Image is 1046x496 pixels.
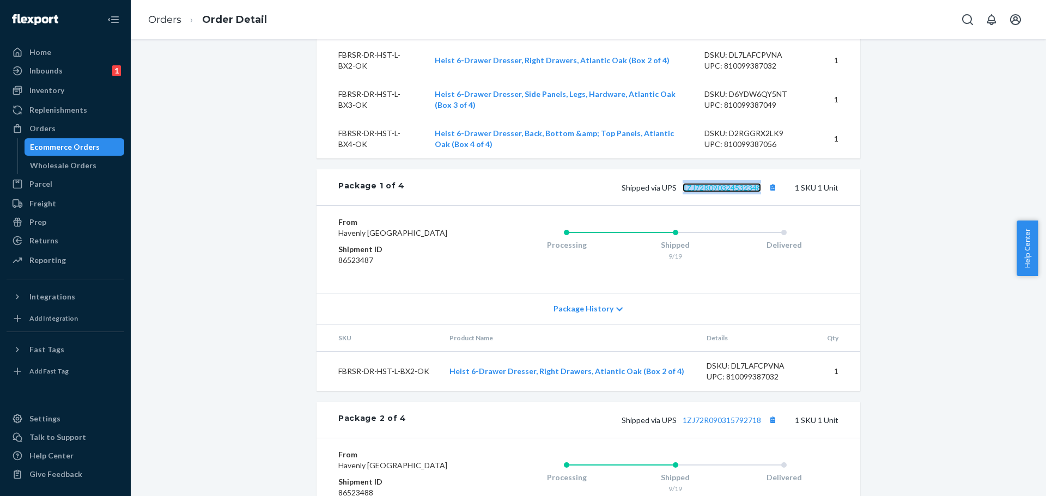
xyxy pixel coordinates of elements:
[7,175,124,193] a: Parcel
[7,447,124,464] a: Help Center
[338,255,469,266] dd: 86523487
[512,240,621,250] div: Processing
[698,324,818,352] th: Details
[765,180,780,194] button: Copy tracking number
[29,65,63,76] div: Inbounds
[317,352,441,391] td: FBRSR-DR-HST-L-BX2-OK
[29,432,86,443] div: Talk to Support
[29,413,60,424] div: Settings
[29,235,58,246] div: Returns
[12,14,58,25] img: Flexport logo
[729,472,838,483] div: Delivered
[338,217,469,228] dt: From
[338,476,469,487] dt: Shipment ID
[7,195,124,212] a: Freight
[338,449,469,460] dt: From
[338,461,447,470] span: Havenly [GEOGRAPHIC_DATA]
[817,352,860,391] td: 1
[441,324,698,352] th: Product Name
[449,366,684,376] a: Heist 6-Drawer Dresser, Right Drawers, Atlantic Oak (Box 2 of 4)
[621,240,730,250] div: Shipped
[7,232,124,249] a: Returns
[435,89,676,109] a: Heist 6-Drawer Dresser, Side Panels, Legs, Hardware, Atlantic Oak (Box 3 of 4)
[622,415,780,425] span: Shipped via UPS
[7,82,124,99] a: Inventory
[7,341,124,358] button: Fast Tags
[338,180,405,194] div: Package 1 of 4
[25,157,125,174] a: Wholesale Orders
[29,179,52,189] div: Parcel
[704,128,807,139] div: DSKU: D2RGGRX2LK9
[765,413,780,427] button: Copy tracking number
[25,138,125,156] a: Ecommerce Orders
[435,56,670,65] a: Heist 6-Drawer Dresser, Right Drawers, Atlantic Oak (Box 2 of 4)
[29,314,78,323] div: Add Integration
[405,180,838,194] div: 1 SKU 1 Unit
[683,183,761,192] a: 1ZJ72R090324532348
[622,183,780,192] span: Shipped via UPS
[30,160,96,171] div: Wholesale Orders
[29,123,56,134] div: Orders
[29,469,82,480] div: Give Feedback
[683,415,761,425] a: 1ZJ72R090315792718
[817,324,860,352] th: Qty
[621,472,730,483] div: Shipped
[7,101,124,119] a: Replenishments
[7,288,124,305] button: Integrations
[704,50,807,60] div: DSKU: DL7LAFCPVNA
[957,9,978,30] button: Open Search Box
[7,120,124,137] a: Orders
[29,217,46,228] div: Prep
[704,100,807,111] div: UPC: 810099387049
[7,466,124,483] button: Give Feedback
[7,44,124,61] a: Home
[317,41,426,80] td: FBRSR-DR-HST-L-BX2-OK
[317,119,426,158] td: FBRSR-DR-HST-L-BX4-OK
[816,119,860,158] td: 1
[202,14,267,26] a: Order Detail
[7,213,124,231] a: Prep
[317,324,441,352] th: SKU
[816,41,860,80] td: 1
[406,413,838,427] div: 1 SKU 1 Unit
[29,366,69,376] div: Add Fast Tag
[7,252,124,269] a: Reporting
[1005,9,1026,30] button: Open account menu
[29,105,87,115] div: Replenishments
[7,428,124,446] a: Talk to Support
[704,89,807,100] div: DSKU: D6YDW6QY5NT
[30,142,100,152] div: Ecommerce Orders
[707,360,809,371] div: DSKU: DL7LAFCPVNA
[981,9,1002,30] button: Open notifications
[621,484,730,493] div: 9/19
[1017,221,1038,276] button: Help Center
[435,128,674,149] a: Heist 6-Drawer Dresser, Back, Bottom &amp; Top Panels, Atlantic Oak (Box 4 of 4)
[112,65,121,76] div: 1
[338,228,447,237] span: Havenly [GEOGRAPHIC_DATA]
[704,60,807,71] div: UPC: 810099387032
[554,303,613,314] span: Package History
[7,410,124,427] a: Settings
[102,9,124,30] button: Close Navigation
[816,80,860,119] td: 1
[29,85,64,96] div: Inventory
[729,240,838,250] div: Delivered
[512,472,621,483] div: Processing
[29,450,74,461] div: Help Center
[29,291,75,302] div: Integrations
[7,363,124,380] a: Add Fast Tag
[338,413,406,427] div: Package 2 of 4
[707,371,809,382] div: UPC: 810099387032
[7,310,124,327] a: Add Integration
[139,4,276,36] ol: breadcrumbs
[29,344,64,355] div: Fast Tags
[29,198,56,209] div: Freight
[621,252,730,261] div: 9/19
[29,47,51,58] div: Home
[148,14,181,26] a: Orders
[704,139,807,150] div: UPC: 810099387056
[317,80,426,119] td: FBRSR-DR-HST-L-BX3-OK
[7,62,124,79] a: Inbounds1
[338,244,469,255] dt: Shipment ID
